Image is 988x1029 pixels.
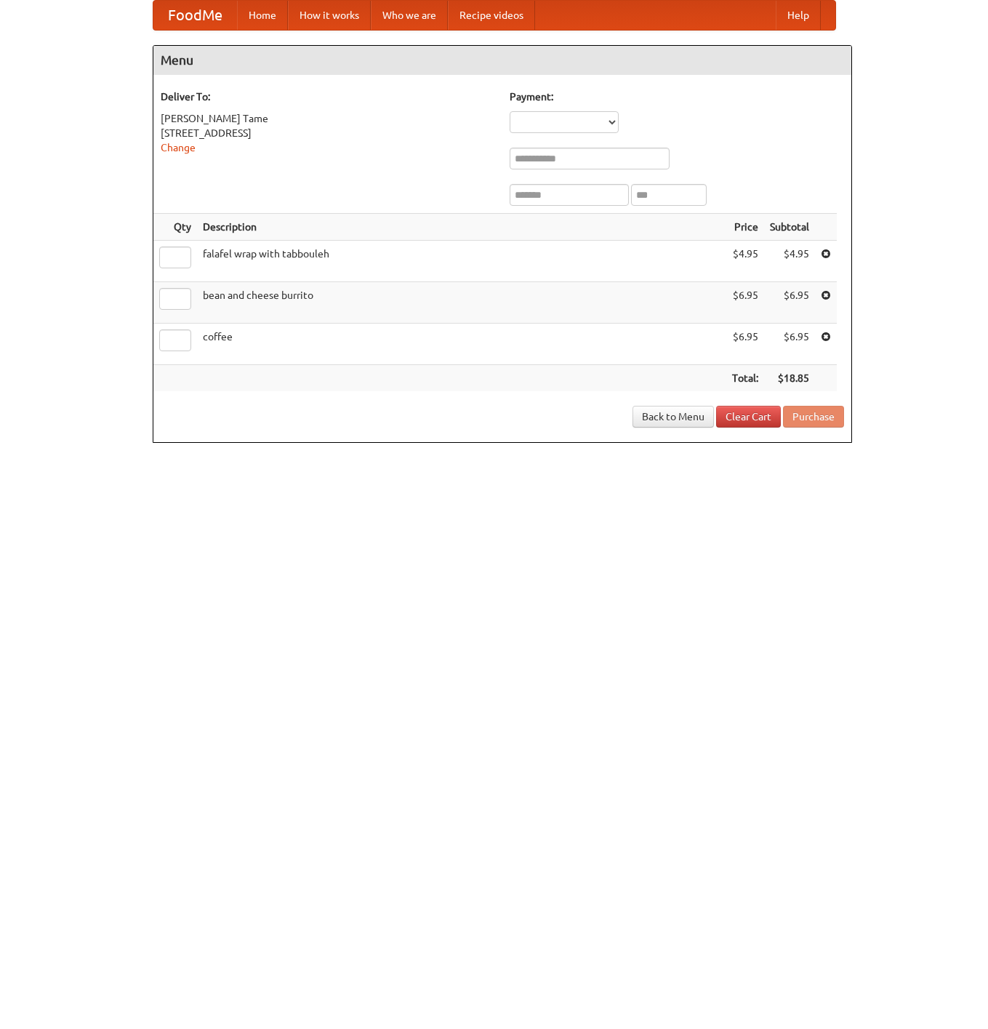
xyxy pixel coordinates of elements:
[197,324,726,365] td: coffee
[197,214,726,241] th: Description
[632,406,714,428] a: Back to Menu
[161,126,495,140] div: [STREET_ADDRESS]
[288,1,371,30] a: How it works
[448,1,535,30] a: Recipe videos
[371,1,448,30] a: Who we are
[726,324,764,365] td: $6.95
[197,282,726,324] td: bean and cheese burrito
[153,46,851,75] h4: Menu
[764,282,815,324] td: $6.95
[197,241,726,282] td: falafel wrap with tabbouleh
[510,89,844,104] h5: Payment:
[764,241,815,282] td: $4.95
[764,324,815,365] td: $6.95
[726,214,764,241] th: Price
[726,365,764,392] th: Total:
[153,1,237,30] a: FoodMe
[161,111,495,126] div: [PERSON_NAME] Tame
[776,1,821,30] a: Help
[726,282,764,324] td: $6.95
[764,214,815,241] th: Subtotal
[153,214,197,241] th: Qty
[726,241,764,282] td: $4.95
[783,406,844,428] button: Purchase
[161,142,196,153] a: Change
[237,1,288,30] a: Home
[716,406,781,428] a: Clear Cart
[764,365,815,392] th: $18.85
[161,89,495,104] h5: Deliver To:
